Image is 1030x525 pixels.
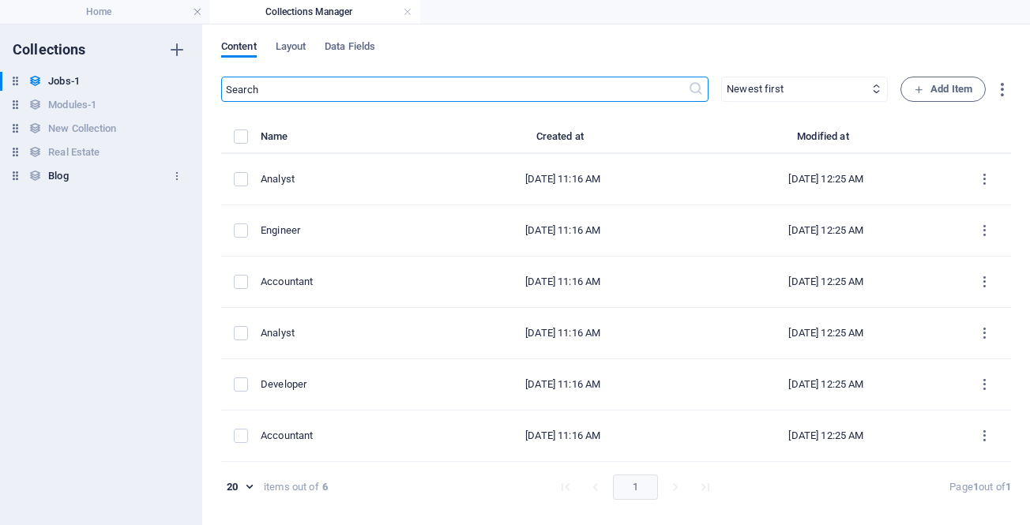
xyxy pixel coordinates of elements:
div: [DATE] 11:16 AM [444,223,682,238]
strong: 1 [973,481,979,493]
h6: Modules-1 [48,96,96,114]
button: Add Item [900,77,986,102]
th: Name [261,127,431,154]
h6: Blog [48,167,68,186]
div: [DATE] 11:16 AM [444,275,682,289]
input: Search [221,77,688,102]
span: Data Fields [325,37,375,59]
nav: pagination navigation [551,474,720,500]
h6: Collections [13,40,86,59]
div: [DATE] 12:25 AM [707,275,945,289]
div: [DATE] 12:25 AM [707,172,945,186]
div: Developer [261,377,419,392]
div: [DATE] 12:25 AM [707,377,945,392]
div: Analyst [261,326,419,340]
div: [DATE] 11:16 AM [444,326,682,340]
th: Modified at [694,127,957,154]
table: items list [221,127,1011,462]
div: Page out of [949,480,1011,494]
i: Create new collection [167,40,186,59]
strong: 1 [1006,481,1011,493]
div: [DATE] 11:16 AM [444,172,682,186]
div: Engineer [261,223,419,238]
button: page 1 [613,474,658,500]
div: [DATE] 12:25 AM [707,429,945,443]
div: Analyst [261,172,419,186]
div: 20 [221,480,257,494]
th: Created at [431,127,694,154]
div: [DATE] 12:25 AM [707,223,945,238]
div: Accountant [261,275,419,289]
div: items out of [264,480,319,494]
h6: Jobs-1 [48,72,80,91]
div: [DATE] 11:16 AM [444,377,682,392]
div: [DATE] 12:25 AM [707,326,945,340]
span: Content [221,37,257,59]
h4: Collections Manager [210,3,420,21]
span: Add Item [914,80,972,99]
h6: Real Estate [48,143,100,162]
div: Accountant [261,429,419,443]
strong: 6 [322,480,328,494]
span: Layout [276,37,306,59]
div: [DATE] 11:16 AM [444,429,682,443]
h6: New Collection [48,119,116,138]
